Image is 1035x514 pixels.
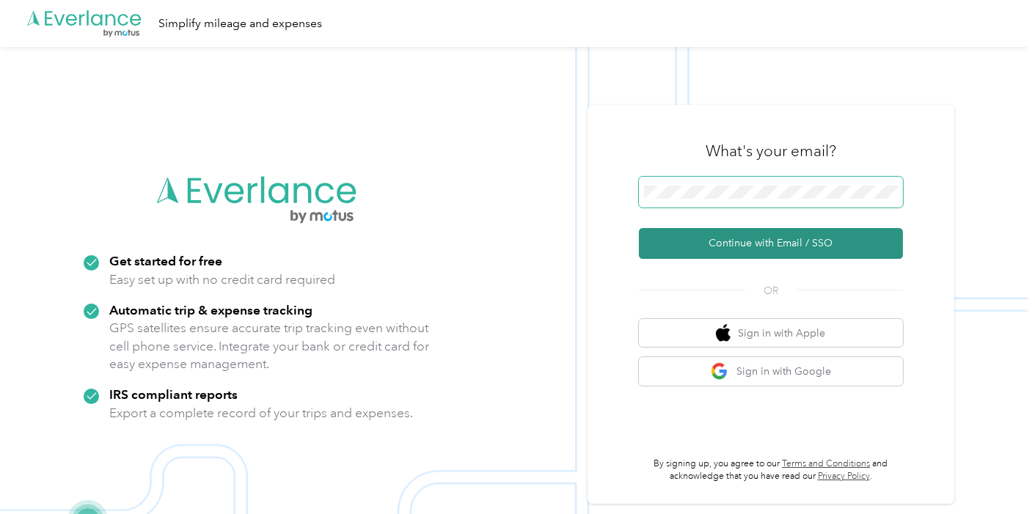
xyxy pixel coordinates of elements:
[639,357,903,386] button: google logoSign in with Google
[158,15,322,33] div: Simplify mileage and expenses
[109,253,222,268] strong: Get started for free
[639,319,903,348] button: apple logoSign in with Apple
[745,283,797,298] span: OR
[109,319,430,373] p: GPS satellites ensure accurate trip tracking even without cell phone service. Integrate your bank...
[639,228,903,259] button: Continue with Email / SSO
[706,141,836,161] h3: What's your email?
[109,271,335,289] p: Easy set up with no credit card required
[782,458,870,469] a: Terms and Conditions
[639,458,903,483] p: By signing up, you agree to our and acknowledge that you have read our .
[109,302,312,317] strong: Automatic trip & expense tracking
[716,324,731,342] img: apple logo
[109,404,413,422] p: Export a complete record of your trips and expenses.
[109,386,238,402] strong: IRS compliant reports
[711,362,729,381] img: google logo
[818,471,870,482] a: Privacy Policy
